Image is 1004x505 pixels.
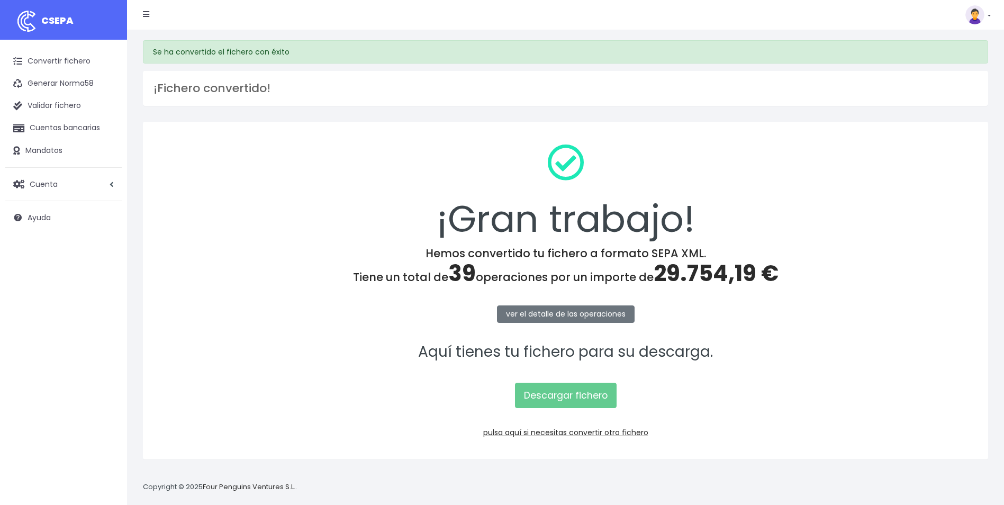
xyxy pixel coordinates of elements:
h4: Hemos convertido tu fichero a formato SEPA XML. Tiene un total de operaciones por un importe de [157,247,974,287]
a: Cuenta [5,173,122,195]
a: Ayuda [5,206,122,229]
img: logo [13,8,40,34]
p: Copyright © 2025 . [143,482,297,493]
div: ¡Gran trabajo! [157,136,974,247]
h3: ¡Fichero convertido! [153,82,978,95]
a: pulsa aquí si necesitas convertir otro fichero [483,427,648,438]
a: Mandatos [5,140,122,162]
a: Convertir fichero [5,50,122,73]
a: Cuentas bancarias [5,117,122,139]
a: Generar Norma58 [5,73,122,95]
p: Aquí tienes tu fichero para su descarga. [157,340,974,364]
a: ver el detalle de las operaciones [497,305,635,323]
div: Se ha convertido el fichero con éxito [143,40,988,64]
span: 39 [448,258,476,289]
span: CSEPA [41,14,74,27]
span: Ayuda [28,212,51,223]
a: Validar fichero [5,95,122,117]
img: profile [965,5,984,24]
a: Four Penguins Ventures S.L. [203,482,295,492]
span: Cuenta [30,178,58,189]
span: 29.754,19 € [654,258,779,289]
a: Descargar fichero [515,383,617,408]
